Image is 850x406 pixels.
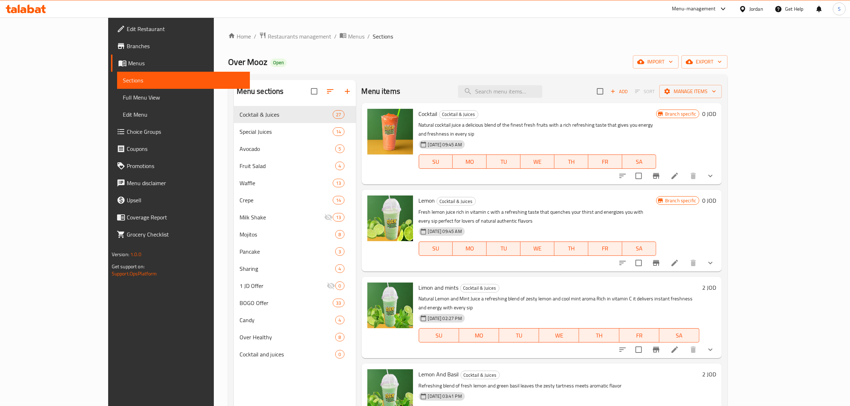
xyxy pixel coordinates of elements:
span: Select to update [631,168,646,183]
div: Candy [240,316,336,324]
a: Edit menu item [670,345,679,354]
span: Pancake [240,247,336,256]
span: Crepe [240,196,333,204]
a: Edit Restaurant [111,20,250,37]
span: Select section [593,84,608,99]
h6: 2 JOD [702,283,716,293]
span: Full Menu View [123,93,245,102]
div: items [335,281,344,290]
span: 1 JD Offer [240,281,327,290]
button: FR [588,242,622,256]
button: Branch-specific-item [648,167,665,184]
span: Sharing [240,264,336,273]
button: sort-choices [614,341,631,358]
p: Refreshing blend of fresh lemon and green basil leaves the zesty tartness meets aromatic flavor [419,381,700,390]
div: Fruit Salad4 [234,157,356,174]
svg: Show Choices [706,259,715,267]
span: 3 [336,248,344,255]
div: Open [270,59,287,67]
span: FR [591,157,619,167]
button: SA [622,242,656,256]
div: BOGO Offer33 [234,294,356,311]
span: FR [622,330,657,341]
a: Sections [117,72,250,89]
span: Version: [112,250,129,259]
button: MO [459,328,499,342]
span: WE [542,330,576,341]
a: Promotions [111,157,250,174]
span: Edit Menu [123,110,245,119]
button: import [633,55,679,68]
button: WE [539,328,579,342]
div: items [335,333,344,341]
span: SU [422,157,450,167]
span: 0 [336,283,344,289]
span: Cocktail & Juices [240,110,333,119]
span: TH [557,243,585,254]
h6: 2 JOD [702,369,716,379]
div: Cocktail & Juices [439,110,478,119]
span: Menus [128,59,245,67]
span: Lemon And Basil [419,369,459,380]
span: Branch specific [662,111,699,117]
span: Cocktail & Juices [437,197,476,205]
span: Edit Restaurant [127,25,245,33]
button: sort-choices [614,167,631,184]
div: Cocktail & Juices27 [234,106,356,123]
span: Add item [608,86,630,97]
h6: 0 JOD [702,196,716,205]
span: FR [591,243,619,254]
button: SU [419,154,453,169]
a: Choice Groups [111,123,250,140]
div: items [333,179,344,187]
span: 1.0.0 [130,250,141,259]
div: items [333,110,344,119]
span: Upsell [127,196,245,204]
span: Sort sections [322,83,339,100]
span: SA [625,243,653,254]
div: Sharing4 [234,260,356,277]
span: Select section first [630,86,659,97]
div: items [335,264,344,273]
span: Avocado [240,144,336,153]
div: Mojitos [240,230,336,239]
span: 13 [333,214,344,221]
span: MO [456,243,484,254]
span: Menu disclaimer [127,179,245,187]
button: show more [702,167,719,184]
div: Cocktail and juices0 [234,346,356,363]
div: items [335,247,344,256]
span: Sections [123,76,245,85]
div: Jordan [749,5,763,13]
button: Branch-specific-item [648,254,665,271]
span: 27 [333,111,344,118]
button: export [681,55,728,68]
span: TU [489,157,518,167]
div: items [333,127,344,136]
img: Cocktail [367,109,413,154]
a: Coverage Report [111,209,250,226]
div: Pancake3 [234,243,356,260]
button: WE [520,154,554,169]
button: MO [453,154,487,169]
button: show more [702,254,719,271]
span: Lemon [419,195,435,206]
button: FR [588,154,622,169]
button: TU [499,328,539,342]
span: Open [270,60,287,66]
div: Waffle13 [234,174,356,192]
div: Over Healthy8 [234,329,356,346]
li: / [254,32,256,41]
button: Add section [339,83,356,100]
a: Branches [111,37,250,55]
a: Upsell [111,192,250,209]
div: Crepe14 [234,192,356,209]
a: Grocery Checklist [111,226,250,243]
button: MO [453,242,487,256]
li: / [367,32,370,41]
span: Waffle [240,179,333,187]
